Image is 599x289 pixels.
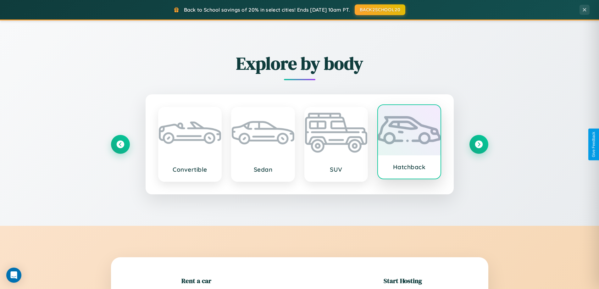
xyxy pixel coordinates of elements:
h2: Explore by body [111,51,488,75]
div: Open Intercom Messenger [6,268,21,283]
h3: Hatchback [384,163,434,171]
span: Back to School savings of 20% in select cities! Ends [DATE] 10am PT. [184,7,350,13]
button: BACK2SCHOOL20 [355,4,405,15]
h3: Sedan [238,166,288,173]
div: Give Feedback [591,132,596,157]
h2: Start Hosting [384,276,422,285]
h2: Rent a car [181,276,211,285]
h3: Convertible [165,166,215,173]
h3: SUV [311,166,361,173]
